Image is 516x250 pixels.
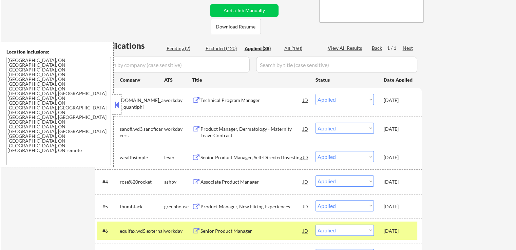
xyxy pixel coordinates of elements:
div: lever [164,154,192,161]
div: Excluded (120) [206,45,240,52]
div: sanofi.wd3.sanoficareers [120,126,164,139]
div: Title [192,77,309,83]
button: Add a Job Manually [210,4,279,17]
div: Next [403,45,414,51]
div: Technical Program Manager [200,97,303,104]
div: 1 / 1 [387,45,403,51]
button: Download Resume [211,19,261,34]
div: [DATE] [384,126,414,132]
div: Applications [97,42,164,50]
div: JD [302,123,309,135]
div: Senior Product Manager [200,228,303,234]
div: All (160) [284,45,318,52]
div: workday [164,126,192,132]
div: Applied (38) [245,45,279,52]
div: Pending (2) [167,45,200,52]
div: rose%20rocket [120,179,164,185]
div: Product Manager, Dermatology - Maternity Leave Contract [200,126,303,139]
div: Date Applied [384,77,414,83]
div: Senior Product Manager, Self-Directed Investing [200,154,303,161]
div: #4 [102,179,114,185]
input: Search by title (case sensitive) [256,57,417,73]
div: [DATE] [384,154,414,161]
div: Associate Product Manager [200,179,303,185]
div: thumbtack [120,203,164,210]
div: Status [316,74,374,86]
div: [DATE] [384,179,414,185]
div: ashby [164,179,192,185]
div: JD [302,151,309,163]
div: workday [164,97,192,104]
div: #5 [102,203,114,210]
div: Back [372,45,383,51]
div: wealthsimple [120,154,164,161]
div: [DATE] [384,228,414,234]
div: JD [302,94,309,106]
div: Product Manager, New Hiring Experiences [200,203,303,210]
div: greenhouse [164,203,192,210]
div: [DATE] [384,97,414,104]
div: ATS [164,77,192,83]
div: equifax.wd5.external [120,228,164,234]
div: Company [120,77,164,83]
div: JD [302,175,309,188]
div: View All Results [328,45,364,51]
div: Location Inclusions: [6,48,111,55]
div: #6 [102,228,114,234]
div: [DOMAIN_NAME]_at_quantiphi [120,97,164,110]
div: JD [302,225,309,237]
div: JD [302,200,309,212]
div: workday [164,228,192,234]
div: [DATE] [384,203,414,210]
input: Search by company (case sensitive) [97,57,250,73]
